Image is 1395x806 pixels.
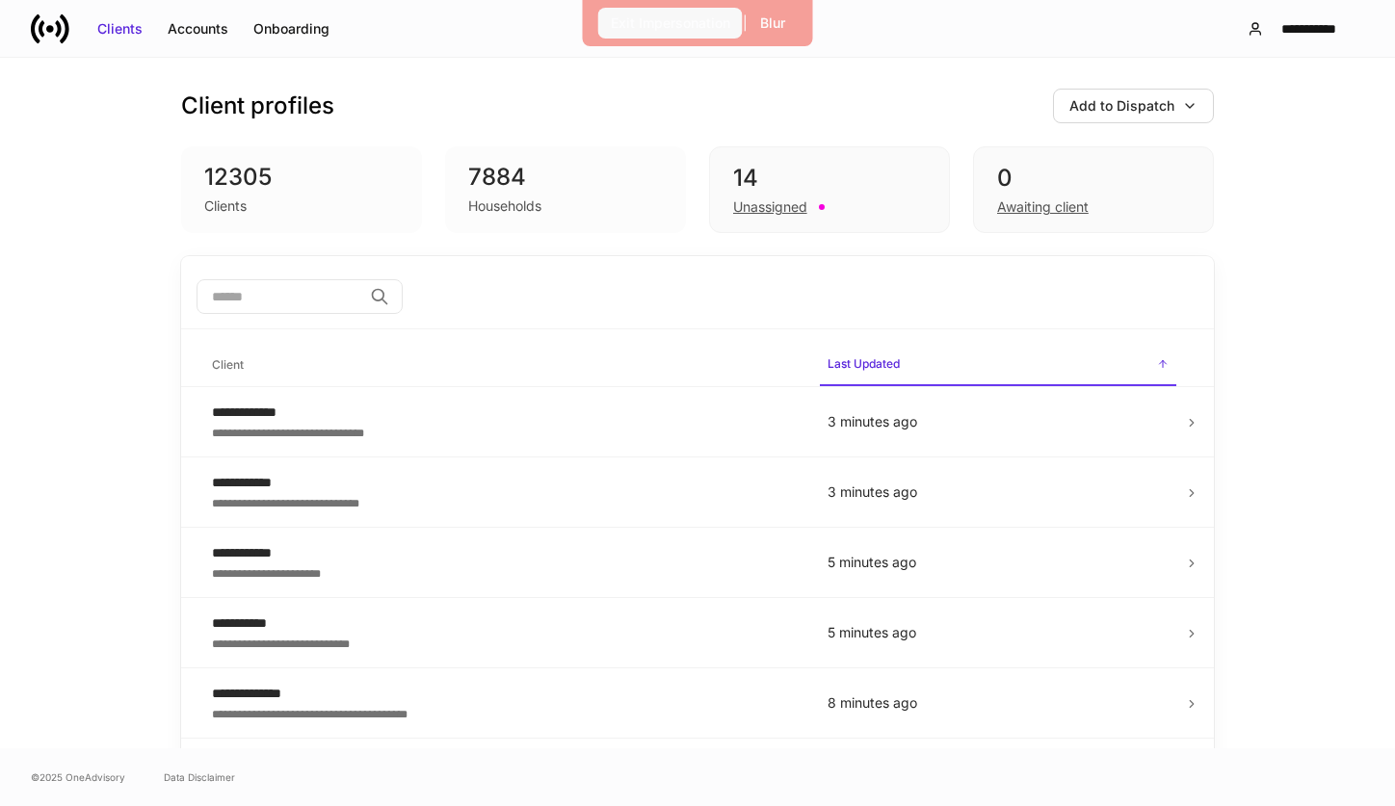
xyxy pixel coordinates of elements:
[1069,96,1174,116] div: Add to Dispatch
[468,162,663,193] div: 7884
[828,482,1169,502] p: 3 minutes ago
[97,19,143,39] div: Clients
[828,412,1169,431] p: 3 minutes ago
[997,197,1089,217] div: Awaiting client
[598,8,743,39] button: Exit Impersonation
[204,196,247,216] div: Clients
[828,693,1169,713] p: 8 minutes ago
[828,354,900,373] h6: Last Updated
[709,146,950,233] div: 14Unassigned
[828,623,1169,642] p: 5 minutes ago
[253,19,329,39] div: Onboarding
[828,553,1169,572] p: 5 minutes ago
[155,13,241,44] button: Accounts
[212,355,244,374] h6: Client
[241,13,342,44] button: Onboarding
[468,196,541,216] div: Households
[181,91,334,121] h3: Client profiles
[168,19,228,39] div: Accounts
[733,197,807,217] div: Unassigned
[31,769,125,785] span: © 2025 OneAdvisory
[973,146,1214,233] div: 0Awaiting client
[204,162,399,193] div: 12305
[733,163,926,194] div: 14
[1053,89,1214,123] button: Add to Dispatch
[164,769,235,785] a: Data Disclaimer
[611,13,730,33] div: Exit Impersonation
[204,346,804,385] span: Client
[820,345,1176,386] span: Last Updated
[85,13,155,44] button: Clients
[997,163,1190,194] div: 0
[748,8,798,39] button: Blur
[760,13,785,33] div: Blur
